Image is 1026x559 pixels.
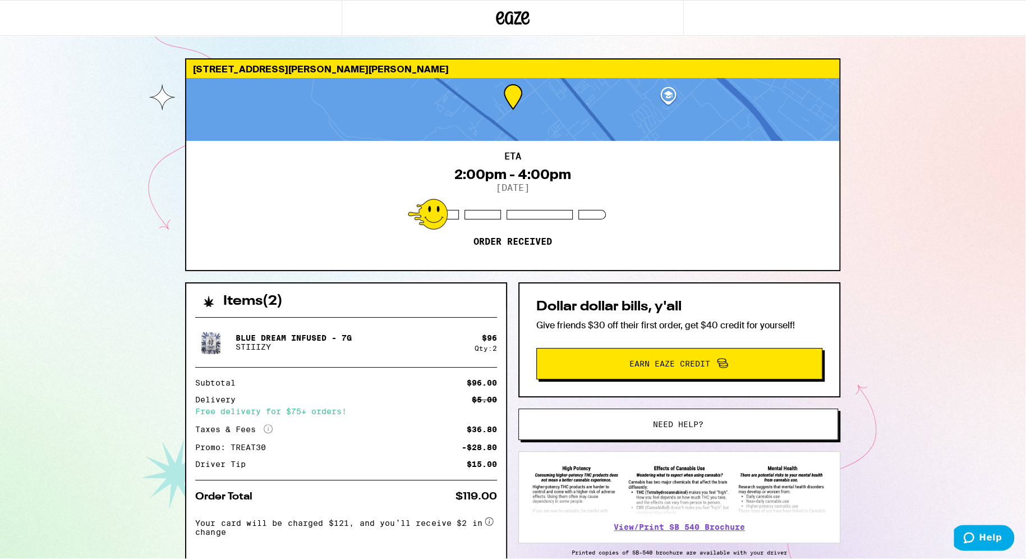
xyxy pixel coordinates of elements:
div: $36.80 [467,425,497,433]
button: Earn Eaze Credit [536,348,822,379]
p: Blue Dream Infused - 7g [236,333,352,342]
p: STIIIZY [236,342,352,351]
div: Free delivery for $75+ orders! [195,407,497,415]
h2: Dollar dollar bills, y'all [536,300,822,314]
div: [STREET_ADDRESS][PERSON_NAME][PERSON_NAME] [186,59,839,78]
div: $5.00 [472,396,497,404]
h2: ETA [504,152,521,161]
span: Earn Eaze Credit [629,360,710,368]
div: Delivery [195,396,243,404]
div: Promo: TREAT30 [195,443,274,451]
span: Need help? [653,420,703,428]
div: -$28.80 [462,443,497,451]
div: $96.00 [467,379,497,387]
div: $119.00 [456,492,497,502]
p: Printed copies of SB-540 brochure are available with your driver [518,549,840,556]
p: [DATE] [496,182,530,193]
p: Order received [473,236,552,248]
div: $15.00 [467,460,497,468]
img: STIIIZY - Blue Dream Infused - 7g [195,327,227,358]
p: Give friends $30 off their first order, get $40 credit for yourself! [536,319,822,331]
span: Your card will be charged $121, and you’ll receive $2 in change [195,515,482,537]
div: 2:00pm - 4:00pm [454,167,571,182]
h2: Items ( 2 ) [223,295,283,308]
div: Order Total [195,492,260,502]
img: SB 540 Brochure preview [530,463,829,515]
a: View/Print SB 540 Brochure [614,523,745,531]
div: Taxes & Fees [195,424,273,434]
div: $ 96 [482,333,497,342]
button: Need help? [518,409,838,440]
div: Driver Tip [195,460,254,468]
div: Subtotal [195,379,243,387]
div: Qty: 2 [475,345,497,352]
iframe: Opens a widget where you can find more information [954,525,1014,553]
